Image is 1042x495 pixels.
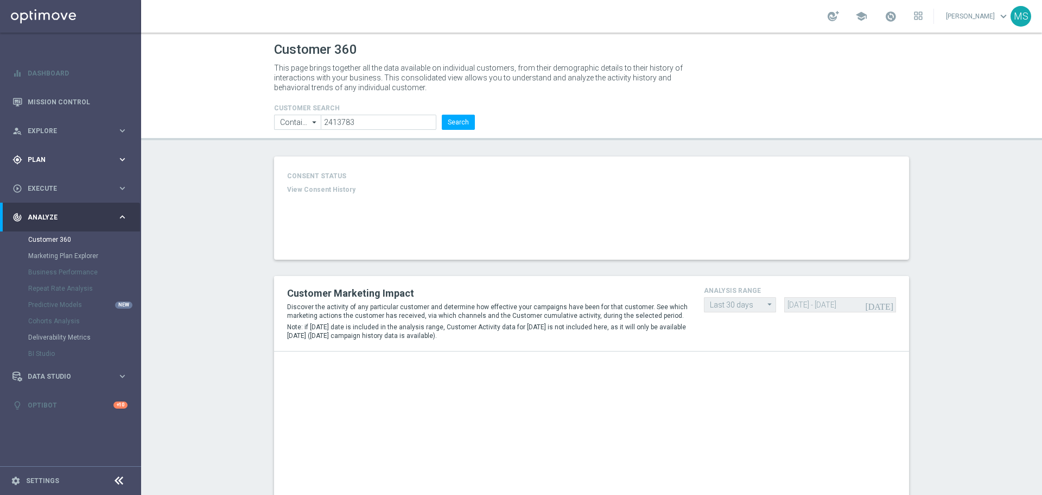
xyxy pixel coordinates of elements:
div: Business Performance [28,264,140,280]
p: This page brings together all the data available on individual customers, from their demographic ... [274,63,692,92]
h4: CUSTOMER SEARCH [274,104,475,112]
p: Discover the activity of any particular customer and determine how effective your campaigns have ... [287,303,688,320]
div: Repeat Rate Analysis [28,280,140,297]
h4: analysis range [704,287,896,295]
a: [PERSON_NAME]keyboard_arrow_down [945,8,1011,24]
i: person_search [12,126,22,136]
i: keyboard_arrow_right [117,212,128,222]
div: Data Studio [12,372,117,381]
div: Analyze [12,212,117,222]
i: keyboard_arrow_right [117,126,128,136]
i: equalizer [12,68,22,78]
div: MS [1011,6,1031,27]
span: keyboard_arrow_down [997,10,1009,22]
i: play_circle_outline [12,184,22,193]
button: person_search Explore keyboard_arrow_right [12,127,128,135]
button: View Consent History [287,185,355,195]
span: Execute [28,185,117,192]
div: Dashboard [12,59,128,87]
span: Plan [28,156,117,163]
div: Predictive Models [28,297,140,313]
div: Deliverability Metrics [28,329,140,346]
a: Mission Control [28,87,128,116]
a: Customer 360 [28,235,113,244]
p: Note: if [DATE] date is included in the analysis range, Customer Activity data for [DATE] is not ... [287,323,688,340]
button: lightbulb Optibot +10 [12,401,128,410]
input: Contains [274,115,321,130]
div: Mission Control [12,87,128,116]
span: school [855,10,867,22]
div: BI Studio [28,346,140,362]
button: Data Studio keyboard_arrow_right [12,372,128,381]
a: Marketing Plan Explorer [28,252,113,260]
i: keyboard_arrow_right [117,154,128,165]
a: Settings [26,478,59,484]
i: lightbulb [12,400,22,410]
div: Customer 360 [28,231,140,248]
div: Marketing Plan Explorer [28,248,140,264]
a: Deliverability Metrics [28,333,113,342]
i: gps_fixed [12,155,22,165]
div: Execute [12,184,117,193]
i: settings [11,476,21,486]
h2: Customer Marketing Impact [287,287,688,300]
div: Optibot [12,391,128,419]
h1: Customer 360 [274,42,909,58]
span: Explore [28,128,117,134]
div: NEW [115,302,132,309]
button: equalizer Dashboard [12,69,128,78]
button: play_circle_outline Execute keyboard_arrow_right [12,184,128,193]
button: Mission Control [12,98,128,106]
div: Cohorts Analysis [28,313,140,329]
i: track_changes [12,212,22,222]
i: arrow_drop_down [765,298,776,311]
h4: CONSENT STATUS [287,172,414,180]
span: Data Studio [28,373,117,380]
div: Explore [12,126,117,136]
button: gps_fixed Plan keyboard_arrow_right [12,155,128,164]
button: Search [442,115,475,130]
a: Dashboard [28,59,128,87]
div: Plan [12,155,117,165]
i: keyboard_arrow_right [117,183,128,193]
div: +10 [113,402,128,409]
span: Analyze [28,214,117,221]
input: Enter CID, Email, name or phone [321,115,436,130]
a: Optibot [28,391,113,419]
i: keyboard_arrow_right [117,371,128,381]
button: track_changes Analyze keyboard_arrow_right [12,213,128,222]
i: arrow_drop_down [309,115,320,129]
